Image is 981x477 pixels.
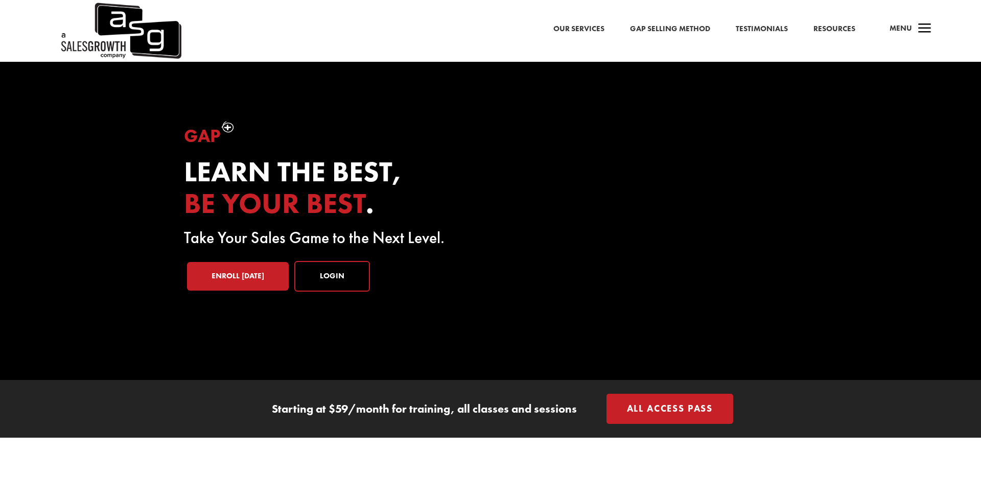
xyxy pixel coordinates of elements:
p: Take Your Sales Game to the Next Level. [184,232,474,244]
a: All Access Pass [606,394,734,424]
a: Login [294,261,370,292]
span: a [915,19,935,39]
a: Our Services [553,22,604,36]
h2: Learn the best, . [184,156,474,224]
img: plus-symbol-white [221,121,234,133]
a: Testimonials [736,22,788,36]
span: Menu [890,23,912,33]
a: Enroll [DATE] [187,262,289,291]
a: Resources [813,22,855,36]
span: be your best [184,185,366,222]
a: Gap Selling Method [630,22,710,36]
span: Gap [184,124,221,148]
